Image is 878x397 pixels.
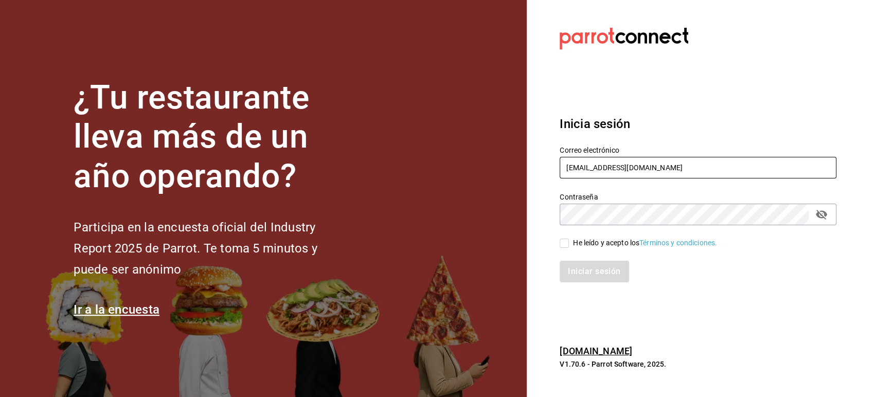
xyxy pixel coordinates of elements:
[74,217,351,280] h2: Participa en la encuesta oficial del Industry Report 2025 de Parrot. Te toma 5 minutos y puede se...
[560,115,836,133] h3: Inicia sesión
[813,206,830,223] button: passwordField
[560,146,836,153] label: Correo electrónico
[74,78,351,196] h1: ¿Tu restaurante lleva más de un año operando?
[74,302,159,317] a: Ir a la encuesta
[573,238,717,248] div: He leído y acepto los
[639,239,717,247] a: Términos y condiciones.
[560,193,836,200] label: Contraseña
[560,346,632,356] a: [DOMAIN_NAME]
[560,157,836,178] input: Ingresa tu correo electrónico
[560,359,836,369] p: V1.70.6 - Parrot Software, 2025.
